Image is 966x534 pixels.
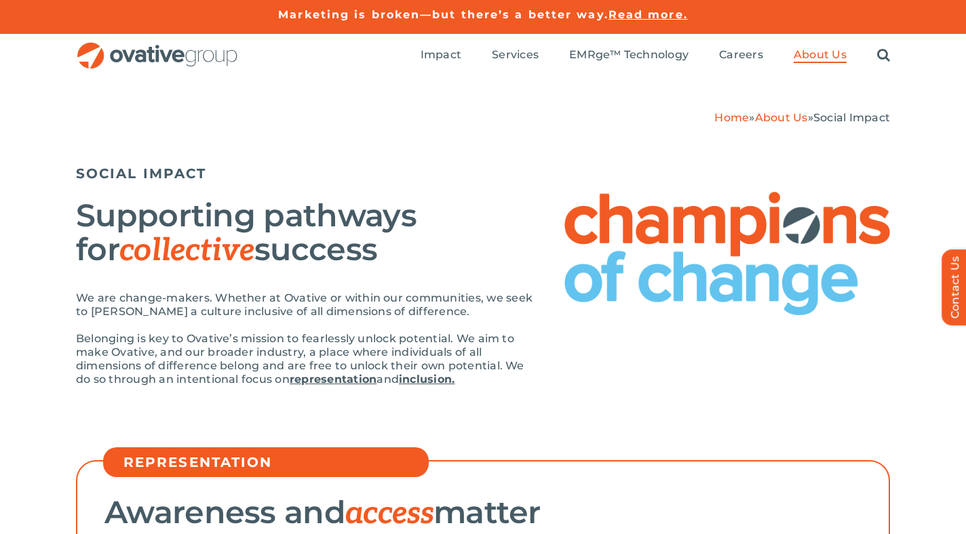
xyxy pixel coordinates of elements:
a: Marketing is broken—but there’s a better way. [278,8,608,21]
a: About Us [794,48,847,63]
p: Belonging is key to Ovative’s mission to fearlessly unlock potential. We aim to make Ovative, and... [76,332,537,386]
span: About Us [794,48,847,62]
h5: REPRESENTATION [123,454,422,470]
nav: Menu [421,34,890,77]
a: representation [290,373,376,386]
a: Impact [421,48,461,63]
p: We are change-makers. Whether at Ovative or within our communities, we seek to [PERSON_NAME] a cu... [76,291,537,319]
h5: SOCIAL IMPACT [76,165,890,182]
h2: Supporting pathways for success [76,199,537,268]
span: and [376,373,399,386]
span: Careers [719,48,763,62]
a: Careers [719,48,763,63]
a: About Us [755,111,808,124]
a: Home [714,111,749,124]
span: EMRge™ Technology [569,48,689,62]
a: OG_Full_horizontal_RGB [76,41,239,54]
span: Social Impact [813,111,890,124]
span: access [345,495,433,533]
span: collective [119,232,254,270]
a: inclusion. [399,373,455,386]
a: Read more. [608,8,688,21]
a: Services [492,48,539,63]
img: Social Impact – Champions of Change Logo [564,192,890,315]
span: Services [492,48,539,62]
span: » » [714,111,890,124]
span: Impact [421,48,461,62]
a: EMRge™ Technology [569,48,689,63]
a: Search [877,48,890,63]
h2: Awareness and matter [104,495,862,531]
